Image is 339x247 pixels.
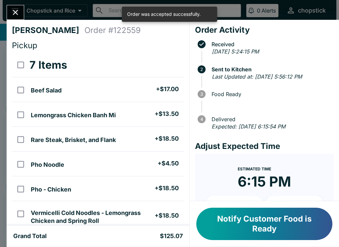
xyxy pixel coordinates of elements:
h4: [PERSON_NAME] [12,25,84,35]
h5: Rare Steak, Brisket, and Flank [31,136,116,144]
h5: + $17.00 [156,85,179,93]
button: + 10 [206,195,263,212]
span: Sent to Kitchen [208,66,334,72]
button: Close [7,5,24,19]
h5: Beef Salad [31,87,62,94]
text: 2 [200,67,203,72]
h5: $125.07 [160,232,183,240]
h4: Order # 122559 [84,25,141,35]
h5: + $18.50 [155,135,179,143]
h5: Lemongrass Chicken Banh Mi [31,111,116,119]
h5: + $18.50 [155,184,179,192]
h5: + $4.50 [158,159,179,167]
h5: + $18.50 [155,212,179,220]
button: Notify Customer Food is Ready [196,208,332,240]
span: Pickup [12,41,37,50]
h4: Adjust Expected Time [195,141,334,151]
h5: Pho Noodle [31,161,64,169]
span: Delivered [208,116,334,122]
text: 3 [200,91,203,97]
button: + 20 [266,195,323,212]
h5: Grand Total [13,232,47,240]
text: 4 [200,117,203,122]
h5: Pho - Chicken [31,186,71,194]
span: Estimated Time [238,166,271,171]
em: Expected: [DATE] 6:15:54 PM [212,123,285,130]
h5: + $13.50 [155,110,179,118]
h4: Order Activity [195,25,334,35]
span: Food Ready [208,91,334,97]
span: Received [208,41,334,47]
h5: Vermicelli Cold Noodles - Lemongrass Chicken and Spring Roll [31,209,154,225]
time: 6:15 PM [238,173,291,190]
em: [DATE] 5:24:15 PM [212,48,259,55]
div: Order was accepted successfully. [127,9,201,20]
h3: 7 Items [29,58,67,72]
em: Last Updated at: [DATE] 5:56:12 PM [212,73,302,80]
